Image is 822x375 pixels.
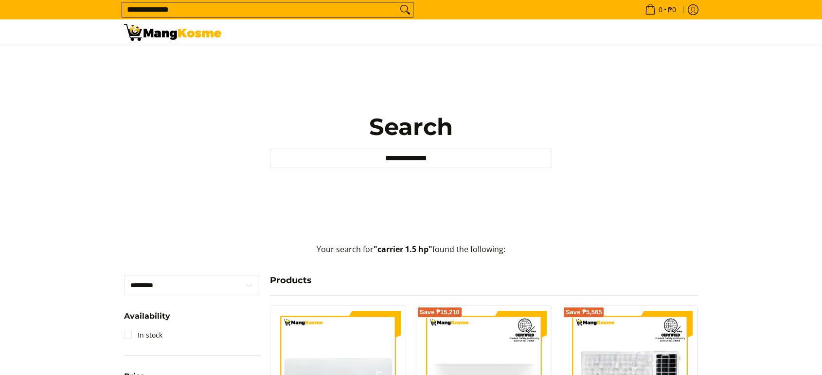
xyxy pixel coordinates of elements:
[124,327,162,343] a: In stock
[666,6,678,13] span: ₱0
[124,312,170,327] summary: Open
[124,243,698,265] p: Your search for found the following:
[657,6,664,13] span: 0
[124,312,170,320] span: Availability
[231,19,698,46] nav: Main Menu
[642,4,679,15] span: •
[566,309,602,315] span: Save ₱5,565
[374,244,432,255] strong: "carrier 1.5 hp"
[420,309,460,315] span: Save ₱15,210
[397,2,413,17] button: Search
[124,24,221,41] img: Search: 12 results found for &quot;carrier 1.5 hp&quot; | Mang Kosme
[270,112,552,141] h1: Search
[270,275,698,286] h4: Products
